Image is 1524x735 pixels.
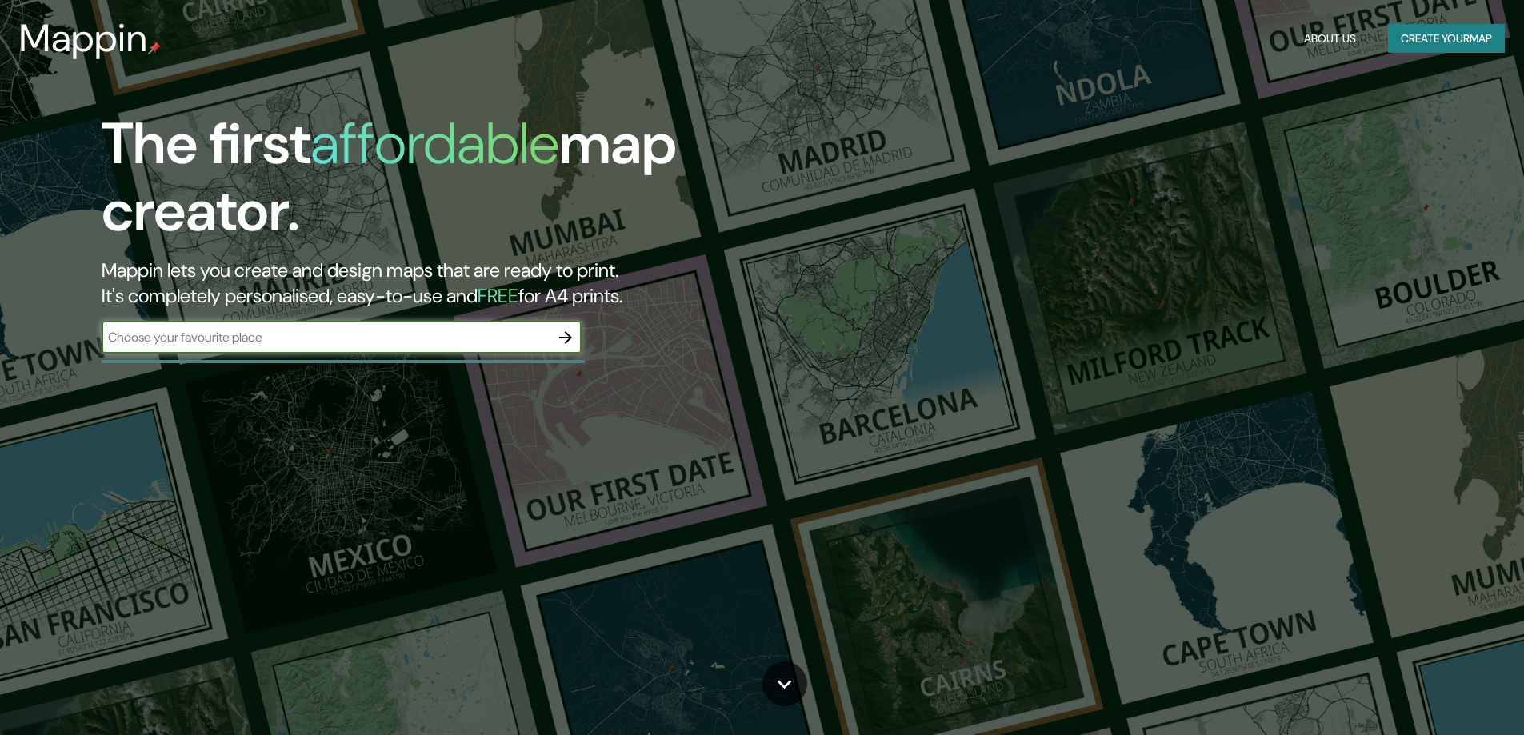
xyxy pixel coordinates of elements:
[19,16,148,61] h3: Mappin
[148,42,161,54] img: mappin-pin
[102,328,550,346] input: Choose your favourite place
[102,110,864,258] h1: The first map creator.
[310,106,559,181] h1: affordable
[1298,24,1362,54] button: About Us
[1382,673,1506,717] iframe: Help widget launcher
[1388,24,1505,54] button: Create yourmap
[102,258,864,309] h2: Mappin lets you create and design maps that are ready to print. It's completely personalised, eas...
[478,283,518,308] h5: FREE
